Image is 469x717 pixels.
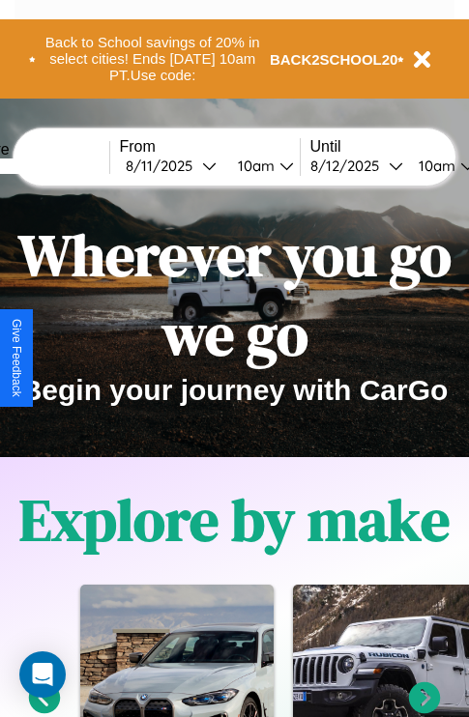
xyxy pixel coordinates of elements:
[270,51,398,68] b: BACK2SCHOOL20
[19,651,66,698] div: Open Intercom Messenger
[310,157,389,175] div: 8 / 12 / 2025
[36,29,270,89] button: Back to School savings of 20% in select cities! Ends [DATE] 10am PT.Use code:
[120,138,300,156] label: From
[409,157,460,175] div: 10am
[126,157,202,175] div: 8 / 11 / 2025
[10,319,23,397] div: Give Feedback
[120,156,222,176] button: 8/11/2025
[19,480,450,559] h1: Explore by make
[222,156,300,176] button: 10am
[228,157,279,175] div: 10am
